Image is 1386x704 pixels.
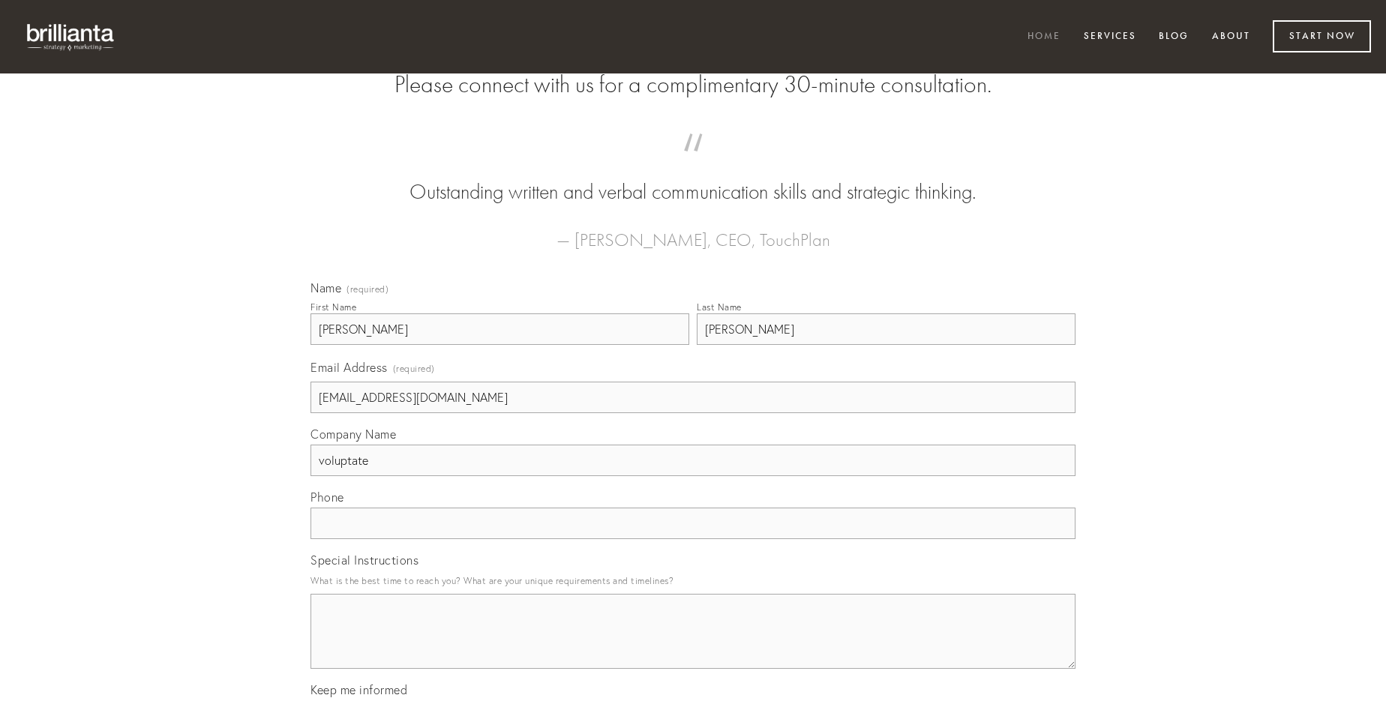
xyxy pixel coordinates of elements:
[310,682,407,697] span: Keep me informed
[1018,25,1070,49] a: Home
[1202,25,1260,49] a: About
[393,358,435,379] span: (required)
[310,571,1075,591] p: What is the best time to reach you? What are your unique requirements and timelines?
[310,427,396,442] span: Company Name
[310,70,1075,99] h2: Please connect with us for a complimentary 30-minute consultation.
[346,285,388,294] span: (required)
[310,280,341,295] span: Name
[1273,20,1371,52] a: Start Now
[334,148,1051,207] blockquote: Outstanding written and verbal communication skills and strategic thinking.
[697,301,742,313] div: Last Name
[15,15,127,58] img: brillianta - research, strategy, marketing
[1149,25,1198,49] a: Blog
[1074,25,1146,49] a: Services
[310,553,418,568] span: Special Instructions
[334,207,1051,255] figcaption: — [PERSON_NAME], CEO, TouchPlan
[310,301,356,313] div: First Name
[310,360,388,375] span: Email Address
[334,148,1051,178] span: “
[310,490,344,505] span: Phone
